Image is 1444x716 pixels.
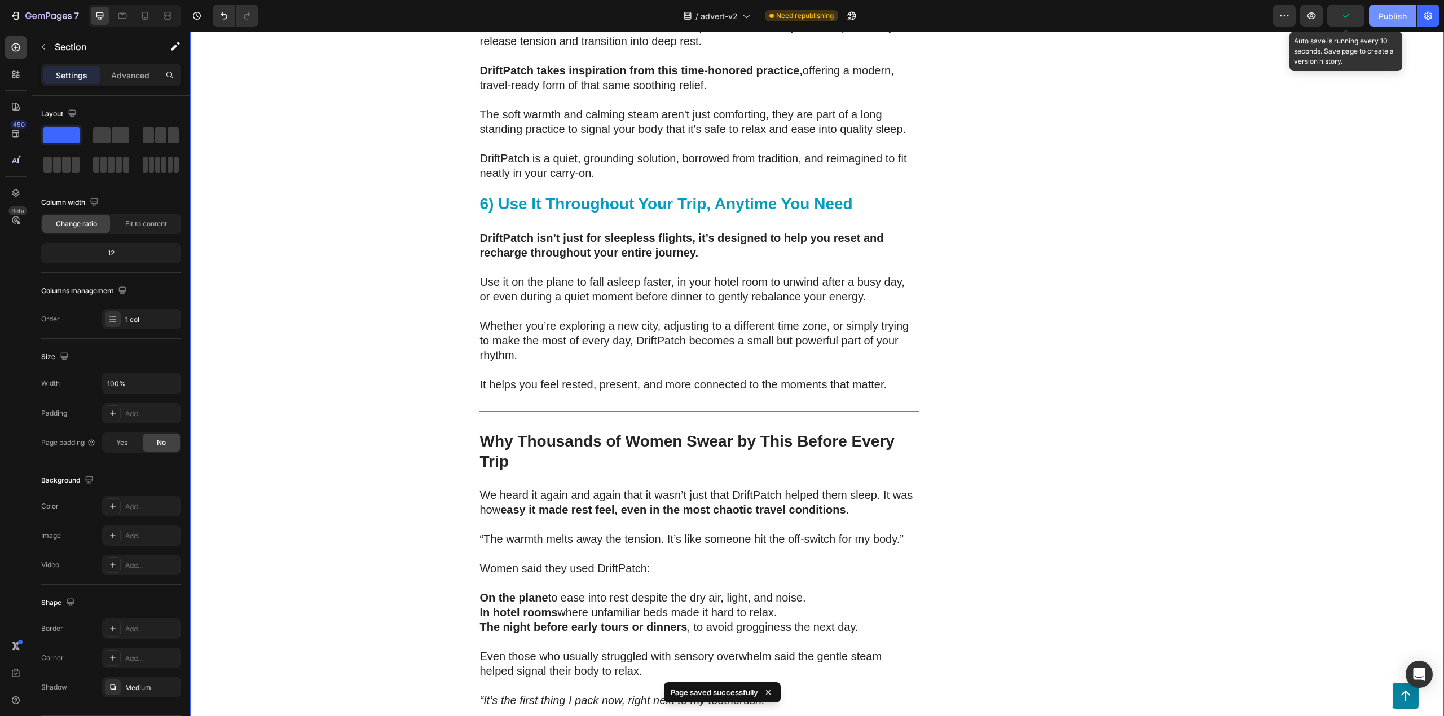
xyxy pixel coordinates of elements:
[290,588,728,603] p: , to avoid grogginess the next day.
[41,284,129,299] div: Columns management
[290,573,728,588] p: where unfamiliar beds made it hard to relax.
[125,315,178,325] div: 1 col
[290,163,663,181] strong: 6) Use It Throughout Your Trip, Anytime You Need
[125,219,167,229] span: Fit to content
[41,560,59,570] div: Video
[125,683,178,693] div: Medium
[103,373,180,394] input: Auto
[290,401,705,439] strong: Why Thousands of Women Swear by This Before Every Trip
[190,32,1444,716] iframe: Design area
[5,5,84,27] button: 7
[310,472,659,484] strong: easy it made rest feel, even in the most chaotic travel conditions.
[41,350,71,365] div: Size
[290,456,728,485] p: We heard it again and again that it wasn’t just that DriftPatch helped them sleep. It was how
[213,5,258,27] div: Undo/Redo
[695,10,698,22] span: /
[125,624,178,634] div: Add...
[290,76,728,105] p: The soft warmth and calming steam aren't just comforting, they are part of a long standing practi...
[41,595,77,611] div: Shape
[290,574,368,587] strong: In hotel rooms
[290,500,728,515] p: “The warmth melts away the tension. It’s like someone hit the off-switch for my body.”
[290,617,728,647] p: Even those who usually struggled with sensory overwhelm said the gentle steam helped signal their...
[290,33,613,45] strong: DriftPatch takes inspiration from this time-honored practice,
[290,559,728,573] p: to ease into rest despite the dry air, light, and noise.
[43,245,179,261] div: 12
[125,653,178,664] div: Add...
[671,687,758,698] p: Page saved successfully
[290,243,728,272] p: Use it on the plane to fall asleep faster, in your hotel room to unwind after a busy day, or even...
[56,69,87,81] p: Settings
[55,40,147,54] p: Section
[125,502,178,512] div: Add...
[290,346,728,360] p: It helps you feel rested, present, and more connected to the moments that matter.
[41,624,63,634] div: Border
[111,69,149,81] p: Advanced
[41,682,67,692] div: Shadow
[116,437,127,448] span: Yes
[290,200,694,227] strong: DriftPatch isn’t just for sleepless flights, it’s designed to help you reset and recharge through...
[41,408,67,418] div: Padding
[1406,661,1433,688] div: Open Intercom Messenger
[8,206,27,215] div: Beta
[125,409,178,419] div: Add...
[290,120,728,149] p: DriftPatch is a quiet, grounding solution, borrowed from tradition, and reimagined to fit neatly ...
[41,501,59,511] div: Color
[290,287,728,331] p: Whether you’re exploring a new city, adjusting to a different time zone, or simply trying to make...
[41,473,96,488] div: Background
[290,589,498,602] strong: The night before early tours or dinners
[41,531,61,541] div: Image
[701,10,738,22] span: advert-v2
[125,560,178,571] div: Add...
[1379,10,1407,22] div: Publish
[41,378,60,388] div: Width
[125,531,178,541] div: Add...
[1369,5,1416,27] button: Publish
[41,653,64,663] div: Corner
[11,120,27,129] div: 450
[290,529,728,544] p: Women said they used DriftPatch:
[290,32,728,61] p: offering a modern, travel-ready form of that same soothing relief.
[776,11,834,21] span: Need republishing
[41,195,101,210] div: Column width
[41,437,96,448] div: Page padding
[74,9,79,23] p: 7
[290,560,358,572] strong: On the plane
[41,314,60,324] div: Order
[41,107,79,122] div: Layout
[56,219,97,229] span: Change ratio
[157,437,166,448] span: No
